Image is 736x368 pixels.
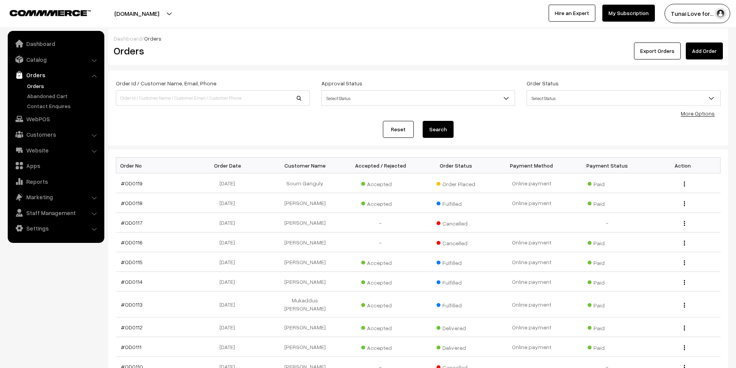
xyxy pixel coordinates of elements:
a: Apps [10,159,102,173]
span: Accepted [361,257,400,267]
a: Catalog [10,53,102,66]
span: Accepted [361,178,400,188]
td: [DATE] [192,173,267,193]
td: Soum Ganguly [267,173,343,193]
img: Menu [684,241,685,246]
span: Select Status [527,90,721,106]
a: Marketing [10,190,102,204]
span: Cancelled [437,217,475,227]
a: #OD0118 [121,200,143,206]
td: [PERSON_NAME] [267,213,343,232]
th: Payment Method [494,158,569,173]
img: Menu [684,181,685,187]
button: Export Orders [634,42,681,59]
a: #OD0111 [121,344,141,350]
a: #OD0119 [121,180,143,187]
span: Paid [588,198,626,208]
a: Dashboard [114,35,142,42]
a: #OD0115 [121,259,143,265]
a: Orders [10,68,102,82]
label: Order Id / Customer Name, Email, Phone [116,79,216,87]
span: Accepted [361,198,400,208]
td: [PERSON_NAME] [267,193,343,213]
td: - [569,213,645,232]
button: Search [423,121,454,138]
td: - [343,213,418,232]
span: Accepted [361,342,400,352]
span: Fulfilled [437,276,475,287]
th: Payment Status [569,158,645,173]
img: Menu [684,303,685,308]
a: WebPOS [10,112,102,126]
th: Order Date [192,158,267,173]
input: Order Id / Customer Name / Customer Email / Customer Phone [116,90,310,106]
a: Reset [383,121,414,138]
div: / [114,34,723,42]
button: Tunai Love for… [665,4,730,23]
td: [PERSON_NAME] [267,317,343,337]
img: user [715,8,726,19]
td: [DATE] [192,272,267,292]
img: Menu [684,280,685,285]
a: Staff Management [10,206,102,220]
span: Delivered [437,322,475,332]
a: #OD0112 [121,324,143,331]
a: COMMMERCE [10,8,77,17]
span: Paid [588,342,626,352]
td: Online payment [494,272,569,292]
td: - [343,232,418,252]
a: Contact Enquires [25,102,102,110]
img: Menu [684,201,685,206]
a: Website [10,143,102,157]
a: Dashboard [10,37,102,51]
td: [DATE] [192,337,267,357]
span: Select Status [322,92,515,105]
span: Accepted [361,322,400,332]
img: Menu [684,221,685,226]
td: [DATE] [192,213,267,232]
td: [DATE] [192,193,267,213]
td: [PERSON_NAME] [267,337,343,357]
a: Reports [10,175,102,188]
span: Delivered [437,342,475,352]
a: #OD0116 [121,239,143,246]
td: Online payment [494,337,569,357]
span: Fulfilled [437,257,475,267]
span: Paid [588,322,626,332]
td: Online payment [494,252,569,272]
a: Add Order [686,42,723,59]
td: [DATE] [192,252,267,272]
img: Menu [684,345,685,350]
td: [DATE] [192,317,267,337]
img: Menu [684,326,685,331]
td: [PERSON_NAME] [267,272,343,292]
span: Select Status [321,90,515,106]
img: COMMMERCE [10,10,91,16]
td: [DATE] [192,232,267,252]
span: Fulfilled [437,299,475,309]
th: Order Status [418,158,494,173]
a: #OD0117 [121,219,143,226]
span: Accepted [361,299,400,309]
a: More Options [681,110,715,117]
span: Accepted [361,276,400,287]
button: [DOMAIN_NAME] [87,4,186,23]
span: Paid [588,276,626,287]
a: Customers [10,127,102,141]
a: Orders [25,82,102,90]
td: Online payment [494,317,569,337]
label: Approval Status [321,79,362,87]
a: Hire an Expert [549,5,595,22]
span: Order Placed [437,178,475,188]
a: Settings [10,221,102,235]
td: Online payment [494,173,569,193]
span: Paid [588,178,626,188]
span: Paid [588,299,626,309]
span: Paid [588,257,626,267]
td: [PERSON_NAME] [267,232,343,252]
span: Cancelled [437,237,475,247]
th: Action [645,158,721,173]
h2: Orders [114,45,309,57]
img: Menu [684,260,685,265]
span: Paid [588,237,626,247]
